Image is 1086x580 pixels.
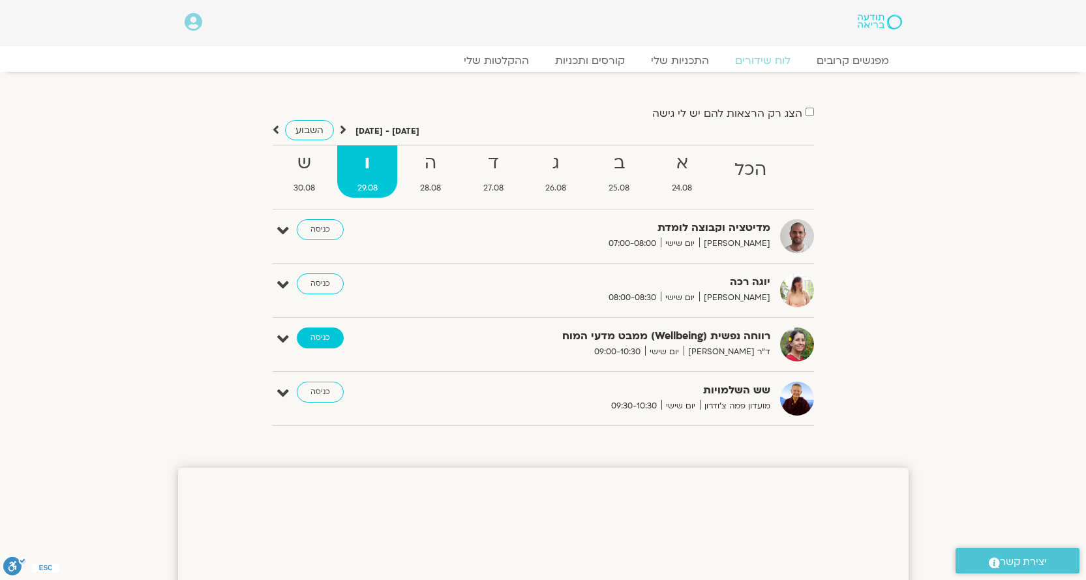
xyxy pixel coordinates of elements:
span: 07:00-08:00 [604,237,661,251]
span: 09:30-10:30 [607,399,661,413]
a: השבוע [285,120,334,140]
span: מועדון פמה צ'ודרון [700,399,770,413]
span: 24.08 [652,181,712,195]
a: התכניות שלי [638,54,722,67]
a: ג26.08 [526,145,586,198]
a: קורסים ותכניות [542,54,638,67]
a: ו29.08 [337,145,397,198]
a: ה28.08 [400,145,460,198]
span: יצירת קשר [1000,553,1047,571]
span: 30.08 [274,181,335,195]
a: לוח שידורים [722,54,804,67]
a: כניסה [297,273,344,294]
a: א24.08 [652,145,712,198]
span: 25.08 [589,181,650,195]
span: [PERSON_NAME] [699,237,770,251]
span: יום שישי [661,291,699,305]
span: ד"ר [PERSON_NAME] [684,345,770,359]
a: כניסה [297,219,344,240]
strong: ש [274,149,335,178]
a: ההקלטות שלי [451,54,542,67]
strong: ד [463,149,523,178]
strong: ה [400,149,460,178]
nav: Menu [185,54,902,67]
strong: הכל [715,155,787,185]
label: הצג רק הרצאות להם יש לי גישה [652,108,802,119]
span: 09:00-10:30 [590,345,645,359]
a: מפגשים קרובים [804,54,902,67]
a: הכל [715,145,787,198]
span: 28.08 [400,181,460,195]
span: 27.08 [463,181,523,195]
strong: א [652,149,712,178]
span: 08:00-08:30 [604,291,661,305]
p: [DATE] - [DATE] [355,125,419,138]
span: 26.08 [526,181,586,195]
span: יום שישי [645,345,684,359]
strong: רווחה נפשית (Wellbeing) ממבט מדעי המוח [451,328,770,345]
strong: מדיטציה וקבוצה לומדת [451,219,770,237]
a: ב25.08 [589,145,650,198]
span: [PERSON_NAME] [699,291,770,305]
a: כניסה [297,328,344,348]
span: 29.08 [337,181,397,195]
a: כניסה [297,382,344,403]
span: השבוע [295,124,324,136]
strong: ג [526,149,586,178]
span: יום שישי [661,399,700,413]
a: יצירת קשר [956,548,1079,573]
span: יום שישי [661,237,699,251]
strong: ב [589,149,650,178]
a: ד27.08 [463,145,523,198]
a: ש30.08 [274,145,335,198]
strong: יוגה רכה [451,273,770,291]
strong: שש השלמויות [451,382,770,399]
strong: ו [337,149,397,178]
